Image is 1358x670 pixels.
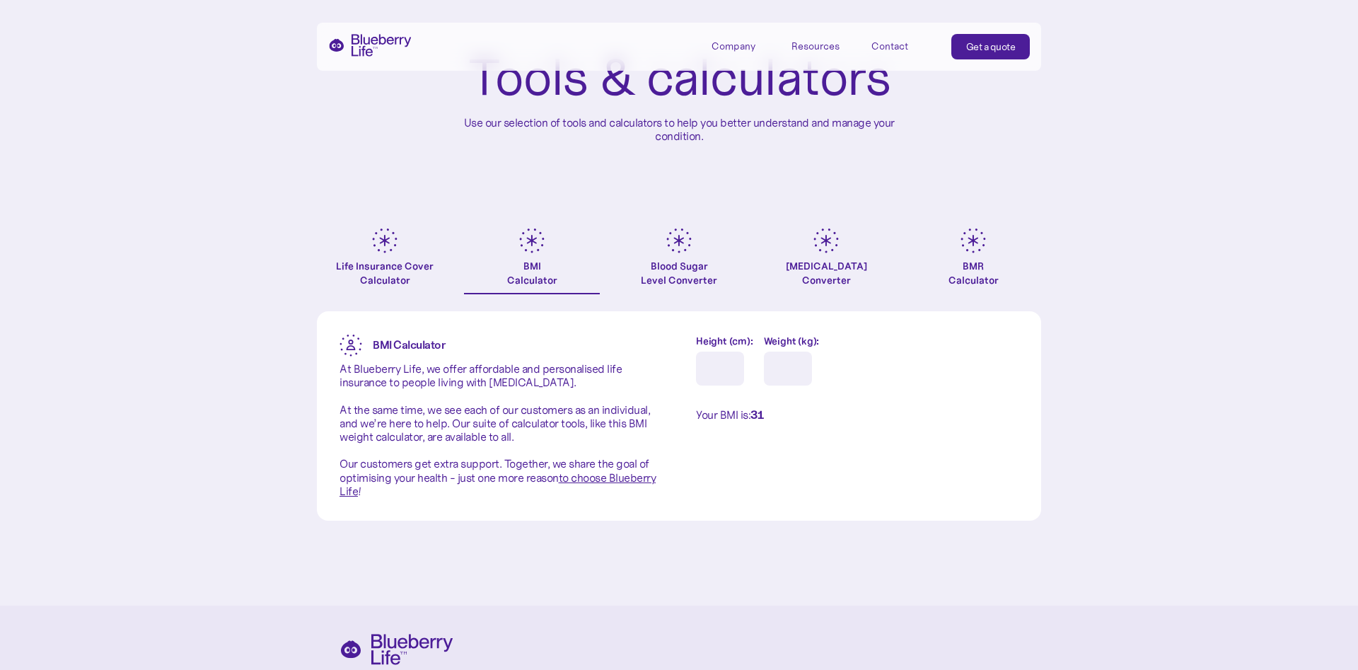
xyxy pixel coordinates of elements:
a: Contact [871,34,935,57]
div: BMR Calculator [948,259,999,287]
div: Resources [791,34,855,57]
label: Height (cm): [696,334,753,348]
span: 31 [750,408,763,422]
a: Life Insurance Cover Calculator [317,228,453,294]
a: Get a quote [951,34,1031,59]
a: BMRCalculator [905,228,1041,294]
div: Life Insurance Cover Calculator [317,259,453,287]
h1: Tools & calculators [468,51,890,105]
p: Use our selection of tools and calculators to help you better understand and manage your condition. [453,116,905,143]
div: Company [712,34,775,57]
a: home [328,34,412,57]
a: to choose Blueberry Life [339,470,656,498]
div: Your BMI is: [696,408,1018,422]
a: BMICalculator [464,228,600,294]
div: Get a quote [966,40,1016,54]
div: Resources [791,40,840,52]
div: Company [712,40,755,52]
strong: BMI Calculator [373,337,445,352]
a: [MEDICAL_DATA]Converter [758,228,894,294]
div: [MEDICAL_DATA] Converter [786,259,867,287]
div: Contact [871,40,908,52]
div: BMI Calculator [507,259,557,287]
label: Weight (kg): [764,334,820,348]
p: At Blueberry Life, we offer affordable and personalised life insurance to people living with [MED... [339,362,662,498]
div: Blood Sugar Level Converter [641,259,717,287]
a: Blood SugarLevel Converter [611,228,747,294]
